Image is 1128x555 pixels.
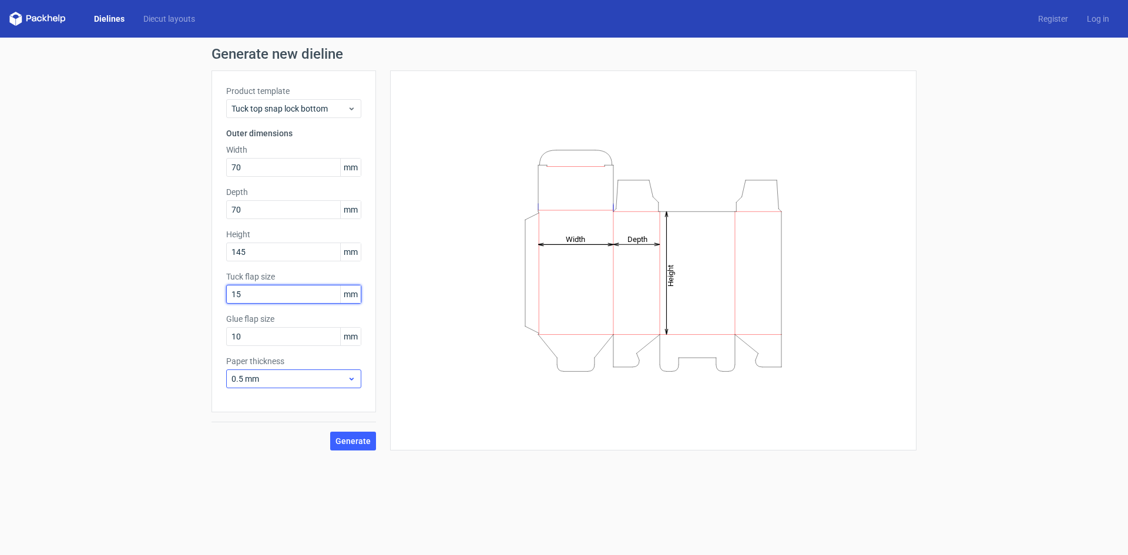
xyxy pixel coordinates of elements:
label: Paper thickness [226,355,361,367]
a: Diecut layouts [134,13,204,25]
label: Glue flap size [226,313,361,325]
h3: Outer dimensions [226,127,361,139]
tspan: Width [566,234,585,243]
button: Generate [330,432,376,450]
h1: Generate new dieline [211,47,916,61]
a: Register [1029,13,1077,25]
label: Tuck flap size [226,271,361,282]
tspan: Height [666,264,675,286]
span: mm [340,201,361,218]
label: Depth [226,186,361,198]
a: Dielines [85,13,134,25]
a: Log in [1077,13,1119,25]
span: 0.5 mm [231,373,347,385]
span: Generate [335,437,371,445]
span: mm [340,328,361,345]
span: Tuck top snap lock bottom [231,103,347,115]
label: Product template [226,85,361,97]
tspan: Depth [627,234,647,243]
label: Width [226,144,361,156]
label: Height [226,228,361,240]
span: mm [340,285,361,303]
span: mm [340,243,361,261]
span: mm [340,159,361,176]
